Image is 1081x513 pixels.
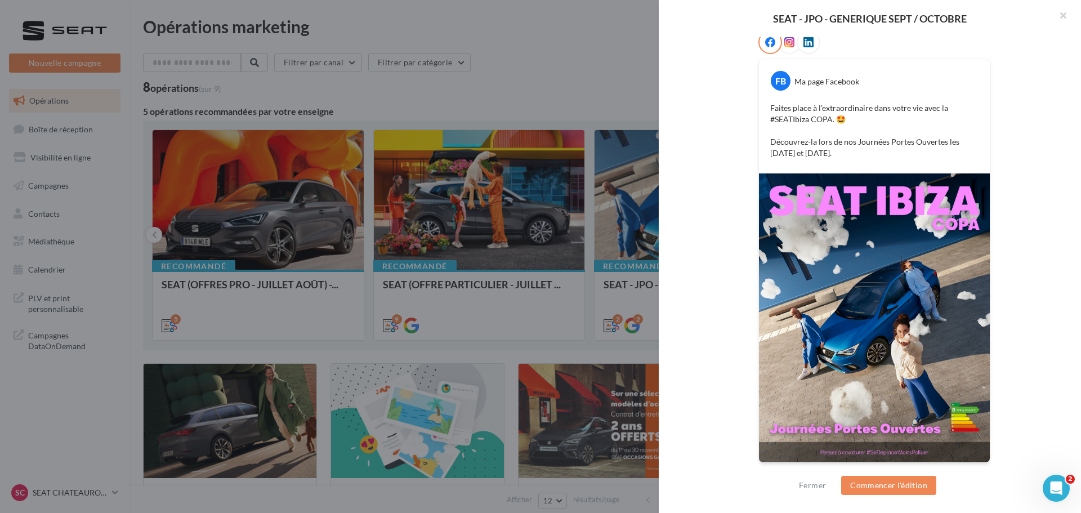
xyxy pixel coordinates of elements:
iframe: Intercom live chat [1043,475,1070,502]
button: Commencer l'édition [841,476,936,495]
div: Ma page Facebook [794,76,859,87]
div: SEAT - JPO - GENERIQUE SEPT / OCTOBRE [677,14,1063,24]
div: FB [771,71,790,91]
button: Fermer [794,479,830,492]
div: La prévisualisation est non-contractuelle [758,463,990,478]
p: Faites place à l’extraordinaire dans votre vie avec la #SEATIbiza COPA. 🤩 Découvrez-la lors de no... [770,102,979,159]
span: 2 [1066,475,1075,484]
